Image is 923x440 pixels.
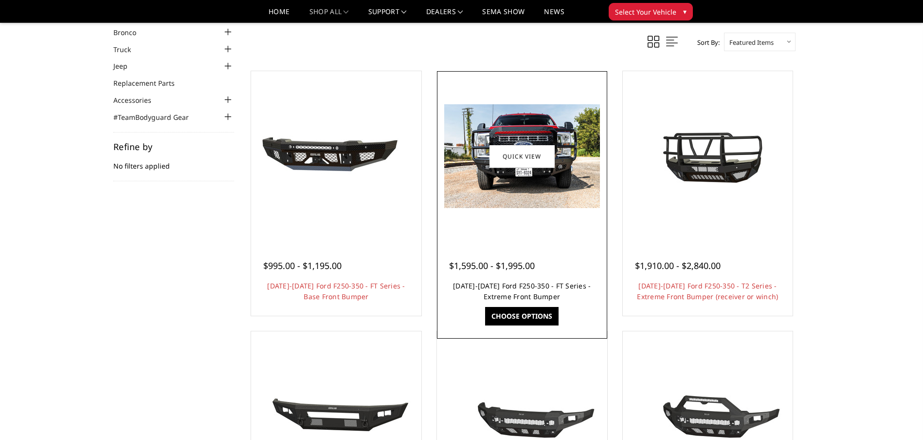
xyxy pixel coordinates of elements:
span: $1,595.00 - $1,995.00 [449,260,535,271]
a: Dealers [426,8,463,22]
a: 2023-2025 Ford F250-350 - FT Series - Base Front Bumper [253,74,419,239]
a: Replacement Parts [113,78,187,88]
a: shop all [309,8,349,22]
iframe: Chat Widget [874,393,923,440]
a: News [544,8,564,22]
a: Jeep [113,61,140,71]
a: Choose Options [485,307,559,325]
span: Select Your Vehicle [615,7,676,17]
a: 2023-2025 Ford F250-350 - FT Series - Extreme Front Bumper 2023-2025 Ford F250-350 - FT Series - ... [439,74,605,239]
button: Select Your Vehicle [609,3,693,20]
span: $995.00 - $1,195.00 [263,260,342,271]
a: Support [368,8,407,22]
a: [DATE]-[DATE] Ford F250-350 - FT Series - Extreme Front Bumper [453,281,591,301]
img: 2023-2025 Ford F250-350 - T2 Series - Extreme Front Bumper (receiver or winch) [630,113,785,200]
a: Bronco [113,27,148,38]
a: SEMA Show [482,8,525,22]
a: Quick view [489,145,555,168]
h5: Refine by [113,142,234,151]
a: [DATE]-[DATE] Ford F250-350 - FT Series - Base Front Bumper [267,281,405,301]
a: Truck [113,44,143,55]
img: 2023-2025 Ford F250-350 - FT Series - Extreme Front Bumper [444,104,600,208]
label: Sort By: [692,35,720,50]
img: 2023-2025 Ford F250-350 - FT Series - Base Front Bumper [258,120,414,193]
div: No filters applied [113,142,234,181]
a: Accessories [113,95,163,105]
a: [DATE]-[DATE] Ford F250-350 - T2 Series - Extreme Front Bumper (receiver or winch) [637,281,778,301]
span: $1,910.00 - $2,840.00 [635,260,721,271]
a: 2023-2025 Ford F250-350 - T2 Series - Extreme Front Bumper (receiver or winch) 2023-2025 Ford F25... [625,74,791,239]
a: #TeamBodyguard Gear [113,112,201,122]
span: ▾ [683,6,687,17]
a: Home [269,8,290,22]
